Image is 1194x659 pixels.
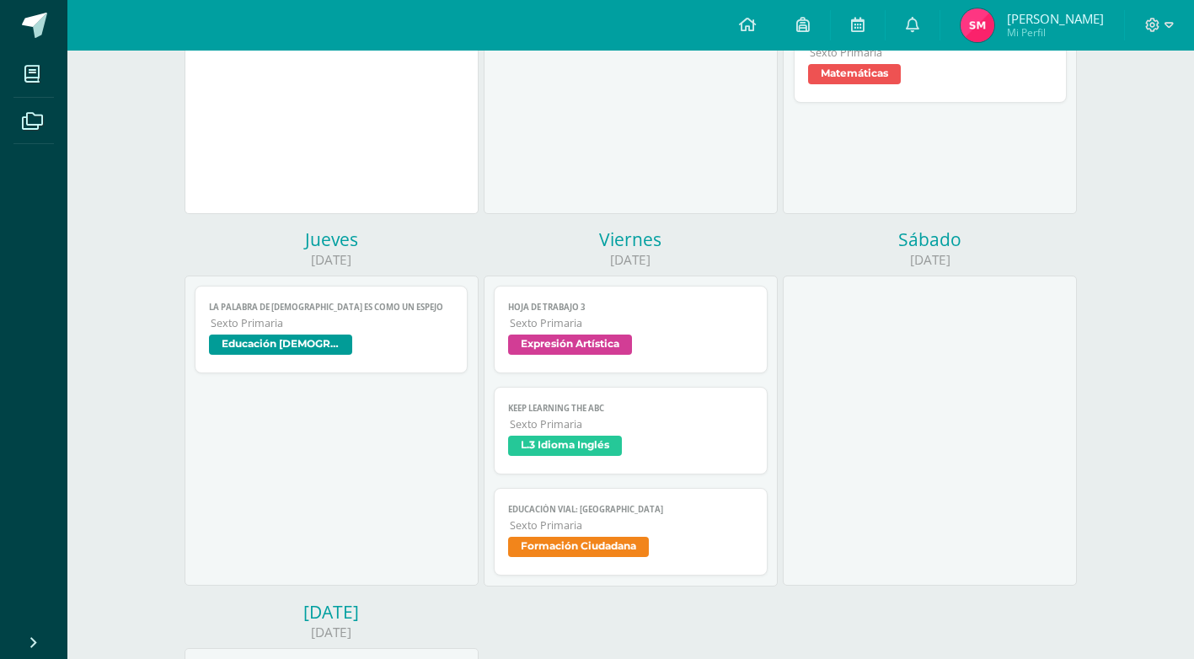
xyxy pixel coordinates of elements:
span: Sexto Primaria [211,316,454,330]
div: [DATE] [185,251,479,269]
div: Sábado [783,228,1077,251]
span: Sexto Primaria [810,46,1053,60]
a: KEEP LEARNING THE ABCSexto PrimariaL.3 Idioma Inglés [494,387,768,474]
span: Sexto Primaria [510,316,753,330]
span: Educación Vial: [GEOGRAPHIC_DATA] [508,504,753,515]
span: Formación Ciudadana [508,537,649,557]
span: Educación [DEMOGRAPHIC_DATA] [209,335,352,355]
span: [PERSON_NAME] [1007,10,1104,27]
span: Expresión Artística [508,335,632,355]
a: hoja de trabajo 3Sexto PrimariaExpresión Artística [494,286,768,373]
div: [DATE] [185,624,479,641]
span: Sexto Primaria [510,518,753,533]
div: [DATE] [185,600,479,624]
div: Viernes [484,228,778,251]
img: 16cae42f046f512dec0b9df613f229e7.png [961,8,994,42]
span: Matemáticas [808,64,901,84]
a: Laboratorio 5 Reparto Proporcional y regla de tres directa e indirecta.Sexto PrimariaMatemáticas [794,15,1068,103]
div: Jueves [185,228,479,251]
span: L.3 Idioma Inglés [508,436,622,456]
div: [DATE] [484,251,778,269]
div: [DATE] [783,251,1077,269]
span: KEEP LEARNING THE ABC [508,403,753,414]
span: hoja de trabajo 3 [508,302,753,313]
span: Mi Perfil [1007,25,1104,40]
span: Sexto Primaria [510,417,753,431]
a: Educación Vial: [GEOGRAPHIC_DATA]Sexto PrimariaFormación Ciudadana [494,488,768,576]
span: La palabra de [DEMOGRAPHIC_DATA] es como un espejo [209,302,454,313]
a: La palabra de [DEMOGRAPHIC_DATA] es como un espejoSexto PrimariaEducación [DEMOGRAPHIC_DATA] [195,286,468,373]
